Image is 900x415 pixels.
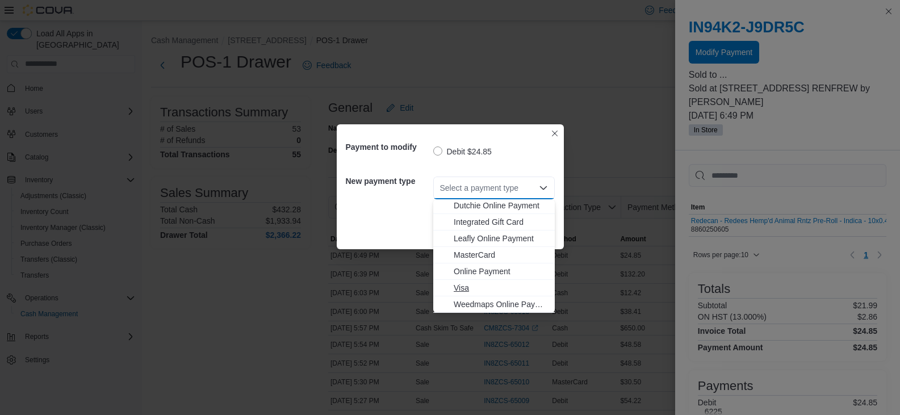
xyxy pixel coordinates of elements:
button: Weedmaps Online Payment [433,296,555,313]
label: Debit $24.85 [433,145,492,158]
button: Visa [433,280,555,296]
input: Accessible screen reader label [440,181,441,195]
span: MasterCard [454,249,548,261]
button: Online Payment [433,263,555,280]
span: Leafly Online Payment [454,233,548,244]
button: Close list of options [539,183,548,192]
span: Visa [454,282,548,294]
button: MasterCard [433,247,555,263]
button: Dutchie Online Payment [433,198,555,214]
span: Dutchie Online Payment [454,200,548,211]
button: Integrated Gift Card [433,214,555,230]
span: Online Payment [454,266,548,277]
button: Leafly Online Payment [433,230,555,247]
h5: New payment type [346,170,431,192]
div: Choose from the following options [433,165,555,313]
h5: Payment to modify [346,136,431,158]
button: Closes this modal window [548,127,562,140]
span: Weedmaps Online Payment [454,299,548,310]
span: Integrated Gift Card [454,216,548,228]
